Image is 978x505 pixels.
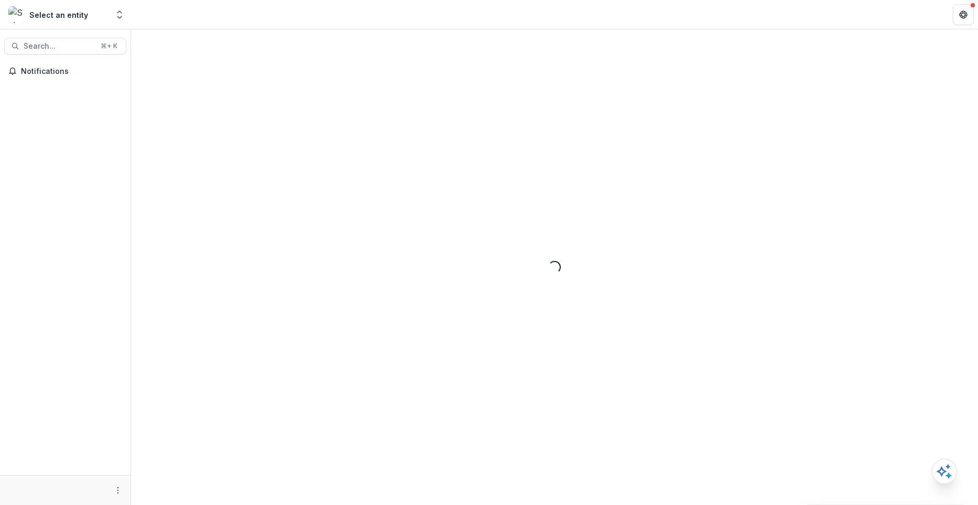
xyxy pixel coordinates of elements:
div: ⌘ + K [99,40,119,52]
button: More [112,484,124,497]
div: Select an entity [29,9,88,20]
button: Search... [4,38,126,54]
button: Get Help [953,4,974,25]
img: Select an entity [8,6,25,23]
button: Notifications [4,63,126,80]
button: Open AI Assistant [932,459,957,484]
button: Open entity switcher [112,4,127,25]
span: Search... [24,42,94,51]
span: Notifications [21,67,122,76]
